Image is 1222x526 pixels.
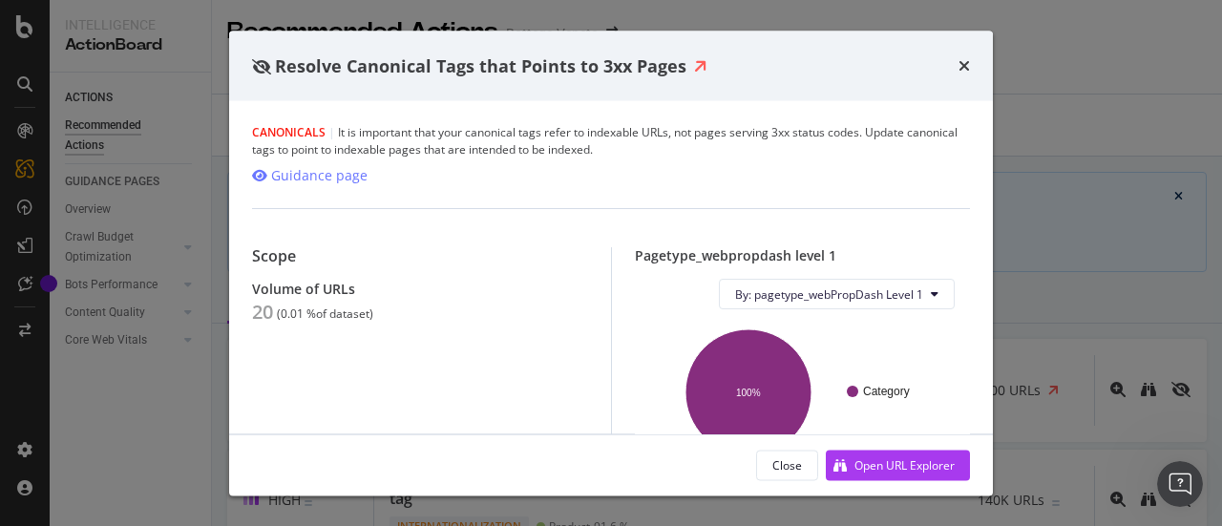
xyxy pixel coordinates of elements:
div: Pagetype_webpropdash level 1 [635,247,971,263]
div: It is important that your canonical tags refer to indexable URLs, not pages serving 3xx status co... [252,124,970,158]
span: | [328,124,335,140]
button: By: pagetype_webPropDash Level 1 [719,279,955,309]
div: modal [229,31,993,495]
span: Canonicals [252,124,326,140]
div: Close [772,456,802,473]
div: Open URL Explorer [854,456,955,473]
text: 100% [736,387,761,397]
span: Resolve Canonical Tags that Points to 3xx Pages [275,53,686,76]
div: 20 [252,301,273,324]
span: By: pagetype_webPropDash Level 1 [735,285,923,302]
div: ( 0.01 % of dataset ) [277,307,373,321]
div: Volume of URLs [252,281,588,297]
div: eye-slash [252,58,271,74]
div: Guidance page [271,166,368,185]
button: Close [756,450,818,480]
div: Scope [252,247,588,265]
text: Category [863,385,910,398]
svg: A chart. [650,325,948,458]
div: times [959,53,970,78]
button: Open URL Explorer [826,450,970,480]
iframe: Intercom live chat [1157,461,1203,507]
a: Guidance page [252,166,368,185]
